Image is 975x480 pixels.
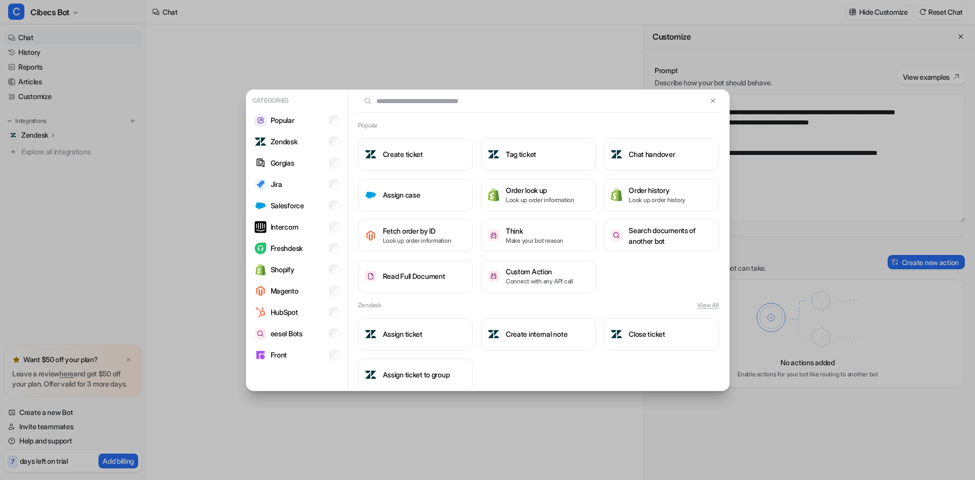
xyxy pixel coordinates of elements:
img: Custom Action [487,270,500,282]
button: Custom ActionCustom ActionConnect with any API call [481,260,596,293]
p: Shopify [271,264,295,275]
button: ThinkThinkMake your bot reason [481,219,596,252]
p: HubSpot [271,307,298,317]
button: Tag ticketTag ticket [481,138,596,171]
img: Order history [610,188,623,202]
p: Make your bot reason [506,236,563,245]
p: Connect with any API call [506,277,573,286]
button: Close ticketClose ticket [604,318,719,350]
img: Assign case [365,189,377,201]
p: Intercom [271,221,299,232]
p: Salesforce [271,200,304,211]
img: Assign ticket to group [365,369,377,381]
img: Search documents of another bot [610,230,623,241]
h3: Assign ticket to group [383,369,450,380]
h3: Order look up [506,185,574,196]
p: Look up order history [629,196,685,205]
button: Search documents of another botSearch documents of another bot [604,219,719,252]
h2: Zendesk [358,301,381,310]
img: Fetch order by ID [365,230,377,242]
p: Look up order information [383,236,451,245]
h3: Close ticket [629,329,665,339]
p: Gorgias [271,157,295,168]
img: Assign ticket [365,328,377,340]
img: Read Full Document [365,270,377,282]
h3: Create ticket [383,149,423,159]
button: View All [697,301,719,310]
p: Magento [271,285,299,296]
button: Create ticketCreate ticket [358,138,473,171]
img: Think [487,230,500,241]
p: eesel Bots [271,328,303,339]
button: Assign ticket to groupAssign ticket to group [358,359,473,391]
h3: Create internal note [506,329,567,339]
button: Chat handoverChat handover [604,138,719,171]
button: Read Full DocumentRead Full Document [358,260,473,293]
img: Tag ticket [487,148,500,161]
button: Create internal noteCreate internal note [481,318,596,350]
h3: Fetch order by ID [383,226,451,236]
h3: Chat handover [629,149,675,159]
h3: Assign ticket [383,329,422,339]
img: Order look up [487,188,500,202]
h3: Tag ticket [506,149,536,159]
h2: Popular [358,121,378,130]
p: Jira [271,179,282,189]
h3: Order history [629,185,685,196]
p: Zendesk [271,136,298,147]
button: Assign caseAssign case [358,179,473,211]
img: Chat handover [610,148,623,161]
img: Create ticket [365,148,377,161]
h3: Think [506,226,563,236]
h3: Custom Action [506,266,573,277]
button: Order historyOrder historyLook up order history [604,179,719,211]
p: Look up order information [506,196,574,205]
h3: Read Full Document [383,271,445,281]
p: Freshdesk [271,243,303,253]
p: Popular [271,115,295,125]
img: Close ticket [610,328,623,340]
p: Categories [250,94,343,107]
button: Fetch order by IDFetch order by IDLook up order information [358,219,473,252]
img: Create internal note [487,328,500,340]
button: Assign ticketAssign ticket [358,318,473,350]
h3: Assign case [383,189,420,200]
p: Front [271,349,287,360]
h3: Search documents of another bot [629,225,712,246]
button: Order look upOrder look upLook up order information [481,179,596,211]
